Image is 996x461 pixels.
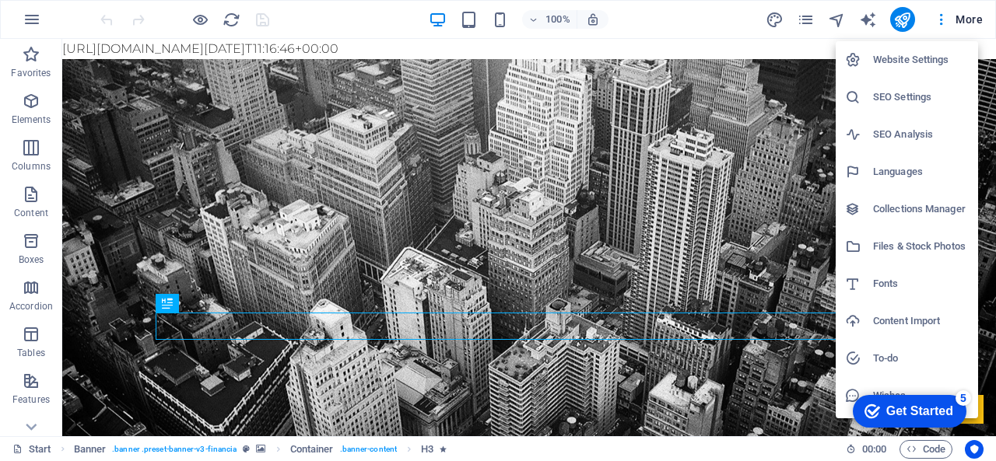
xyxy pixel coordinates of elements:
div: 5 [115,3,131,19]
h6: Content Import [873,312,969,330]
lastmod: [DATE]T11:16:46+00:00 [142,2,276,17]
div: Get Started 5 items remaining, 0% complete [12,8,126,40]
h6: SEO Settings [873,88,969,107]
h6: Files & Stock Photos [873,237,969,256]
h6: Languages [873,162,969,181]
h6: Website Settings [873,51,969,69]
h6: Fonts [873,274,969,293]
h6: SEO Analysis [873,125,969,144]
h6: To-do [873,349,969,368]
div: Get Started [46,17,113,31]
h6: Wishes [873,386,969,405]
h6: Collections Manager [873,200,969,218]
